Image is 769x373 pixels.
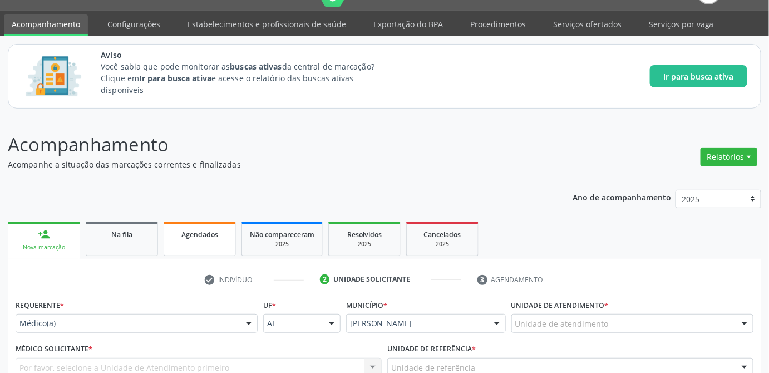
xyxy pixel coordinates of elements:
[101,61,395,96] p: Você sabia que pode monitorar as da central de marcação? Clique em e acesse o relatório das busca...
[111,230,132,239] span: Na fila
[8,131,535,159] p: Acompanhamento
[350,318,483,329] span: [PERSON_NAME]
[8,159,535,170] p: Acompanhe a situação das marcações correntes e finalizadas
[250,230,314,239] span: Não compareceram
[16,341,92,358] label: Médico Solicitante
[100,14,168,34] a: Configurações
[263,297,276,314] label: UF
[16,297,64,314] label: Requerente
[230,61,282,72] strong: buscas ativas
[22,51,85,101] img: Imagem de CalloutCard
[16,243,72,252] div: Nova marcação
[650,65,747,87] button: Ir para busca ativa
[347,230,382,239] span: Resolvidos
[545,14,629,34] a: Serviços ofertados
[101,49,395,61] span: Aviso
[250,240,314,248] div: 2025
[337,240,392,248] div: 2025
[663,71,734,82] span: Ir para busca ativa
[387,341,476,358] label: Unidade de referência
[515,318,609,330] span: Unidade de atendimento
[415,240,470,248] div: 2025
[4,14,88,36] a: Acompanhamento
[38,228,50,241] div: person_add
[424,230,461,239] span: Cancelados
[366,14,451,34] a: Exportação do BPA
[573,190,672,204] p: Ano de acompanhamento
[139,73,211,84] strong: Ir para busca ativa
[641,14,722,34] a: Serviços por vaga
[181,230,218,239] span: Agendados
[267,318,317,329] span: AL
[701,148,757,166] button: Relatórios
[19,318,235,329] span: Médico(a)
[333,274,410,284] div: Unidade solicitante
[320,274,330,284] div: 2
[180,14,354,34] a: Estabelecimentos e profissionais de saúde
[346,297,388,314] label: Município
[511,297,609,314] label: Unidade de atendimento
[462,14,534,34] a: Procedimentos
